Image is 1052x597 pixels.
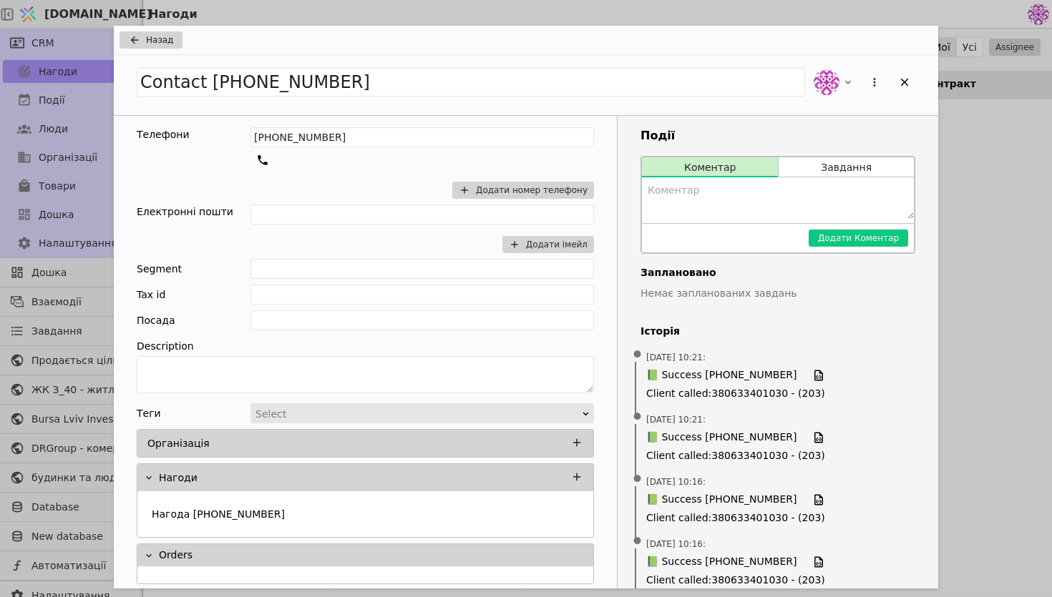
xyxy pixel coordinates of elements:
h3: Події [641,127,915,144]
p: Організація [147,436,210,451]
span: [DATE] 10:21 : [646,351,706,364]
span: • [630,337,645,373]
span: Client called : 380633401030 - (203) [646,386,910,401]
span: Client called : 380633401030 - (203) [646,573,910,588]
span: • [630,399,645,435]
p: Orders [159,548,193,563]
span: 📗 Success [PHONE_NUMBER] [646,430,797,445]
div: Tax id [137,285,165,305]
p: Нагода [PHONE_NUMBER] [152,507,285,522]
h4: Заплановано [641,265,915,280]
div: Електронні пошти [137,204,233,219]
span: [DATE] 10:16 : [646,475,706,488]
div: Телефони [137,127,190,142]
div: Description [137,336,594,356]
div: Посада [137,310,175,330]
span: 📗 Success [PHONE_NUMBER] [646,367,797,383]
span: Client called : 380633401030 - (203) [646,448,910,463]
span: Client called : 380633401030 - (203) [646,510,910,526]
span: • [630,523,645,560]
div: Add Opportunity [114,26,938,588]
img: de [814,69,839,95]
button: Завдання [779,157,914,177]
span: 📗 Success [PHONE_NUMBER] [646,492,797,508]
span: [DATE] 10:16 : [646,538,706,551]
span: • [630,461,645,498]
span: 📗 Success [PHONE_NUMBER] [646,554,797,570]
h4: Історія [641,324,915,339]
div: Segment [137,259,182,279]
p: Нагоди [159,470,198,485]
span: Назад [146,34,173,46]
span: [DATE] 10:21 : [646,413,706,426]
button: Коментар [642,157,778,177]
button: Додати імейл [502,236,594,253]
button: Додати Коментар [809,230,908,247]
button: Додати номер телефону [452,182,594,199]
div: Теги [137,403,161,423]
p: Немає запланованих завдань [641,286,915,301]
